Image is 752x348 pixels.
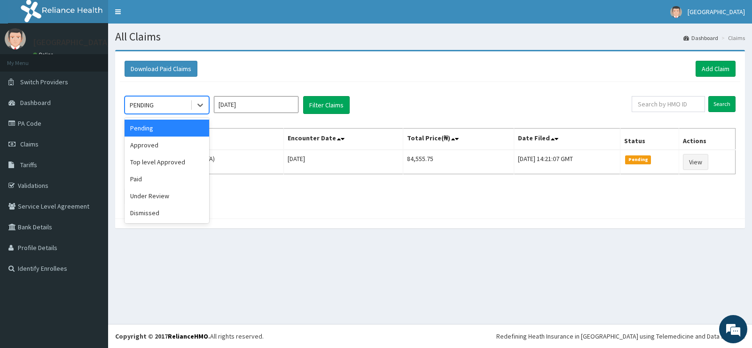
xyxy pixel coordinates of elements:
[303,96,350,114] button: Filter Claims
[125,154,209,170] div: Top level Approved
[514,150,620,174] td: [DATE] 14:21:07 GMT
[620,129,679,150] th: Status
[125,187,209,204] div: Under Review
[125,137,209,154] div: Approved
[632,96,705,112] input: Search by HMO ID
[125,61,197,77] button: Download Paid Claims
[5,28,26,49] img: User Image
[20,98,51,107] span: Dashboard
[20,161,37,169] span: Tariffs
[496,332,745,341] div: Redefining Heath Insurance in [GEOGRAPHIC_DATA] using Telemedicine and Data Science!
[115,332,210,340] strong: Copyright © 2017 .
[168,332,208,340] a: RelianceHMO
[125,120,209,137] div: Pending
[625,155,651,164] span: Pending
[20,78,68,86] span: Switch Providers
[670,6,682,18] img: User Image
[20,140,39,148] span: Claims
[696,61,736,77] a: Add Claim
[403,150,514,174] td: 84,555.75
[130,100,154,110] div: PENDING
[679,129,735,150] th: Actions
[125,170,209,187] div: Paid
[688,8,745,16] span: [GEOGRAPHIC_DATA]
[115,31,745,43] h1: All Claims
[33,51,55,58] a: Online
[403,129,514,150] th: Total Price(₦)
[284,129,403,150] th: Encounter Date
[108,324,752,348] footer: All rights reserved.
[708,96,736,112] input: Search
[683,154,708,170] a: View
[33,38,110,47] p: [GEOGRAPHIC_DATA]
[683,34,718,42] a: Dashboard
[514,129,620,150] th: Date Filed
[719,34,745,42] li: Claims
[125,204,209,221] div: Dismissed
[214,96,298,113] input: Select Month and Year
[284,150,403,174] td: [DATE]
